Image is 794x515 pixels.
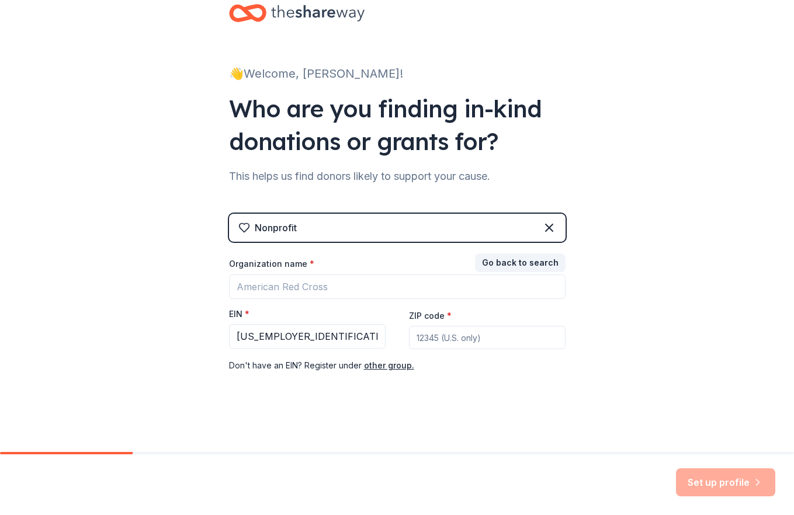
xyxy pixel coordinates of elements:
[229,308,249,320] label: EIN
[229,64,566,83] div: 👋 Welcome, [PERSON_NAME]!
[229,258,314,270] label: Organization name
[475,253,566,272] button: Go back to search
[409,310,452,322] label: ZIP code
[229,359,566,373] div: Don ' t have an EIN? Register under
[229,92,566,158] div: Who are you finding in-kind donations or grants for?
[229,167,566,186] div: This helps us find donors likely to support your cause.
[229,274,566,299] input: American Red Cross
[255,221,297,235] div: Nonprofit
[229,324,386,349] input: 12-3456789
[364,359,414,373] button: other group.
[409,326,566,349] input: 12345 (U.S. only)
